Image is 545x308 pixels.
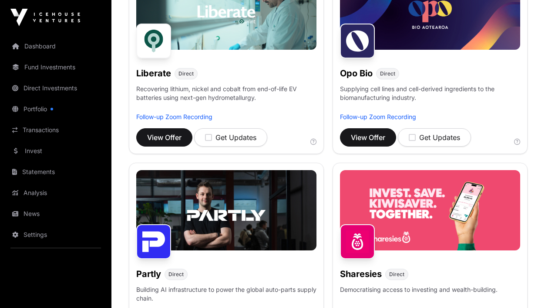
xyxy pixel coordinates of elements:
img: Icehouse Ventures Logo [10,9,80,26]
a: Direct Investments [7,79,104,98]
img: Partly [136,224,171,259]
img: Sharesies-Banner.jpg [340,170,520,250]
button: View Offer [136,128,192,147]
span: View Offer [147,132,182,143]
button: Get Updates [194,128,267,147]
a: Fund Investments [7,58,104,77]
button: Get Updates [398,128,471,147]
a: Transactions [7,120,104,140]
a: Analysis [7,183,104,202]
img: Partly-Banner.jpg [136,170,316,250]
span: Direct [389,271,404,278]
iframe: Chat Widget [501,266,545,308]
h1: Sharesies [340,268,382,280]
a: Invest [7,141,104,161]
h1: Liberate [136,67,171,79]
h1: Partly [136,268,161,280]
span: Direct [178,70,194,77]
h1: Opo Bio [340,67,373,79]
p: Recovering lithium, nickel and cobalt from end-of-life EV batteries using next-gen hydrometallurgy. [136,85,316,113]
span: Direct [168,271,184,278]
a: Dashboard [7,37,104,56]
a: News [7,204,104,223]
div: Get Updates [205,132,256,143]
img: Opo Bio [340,24,375,58]
p: Supplying cell lines and cell-derived ingredients to the biomanufacturing industry. [340,85,520,102]
img: Liberate [136,24,171,58]
span: View Offer [351,132,385,143]
a: Follow-up Zoom Recording [136,113,212,120]
button: View Offer [340,128,396,147]
img: Sharesies [340,224,375,259]
div: Get Updates [409,132,460,143]
span: Direct [380,70,395,77]
a: Settings [7,225,104,244]
a: Portfolio [7,99,104,119]
a: Statements [7,162,104,181]
a: Follow-up Zoom Recording [340,113,416,120]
